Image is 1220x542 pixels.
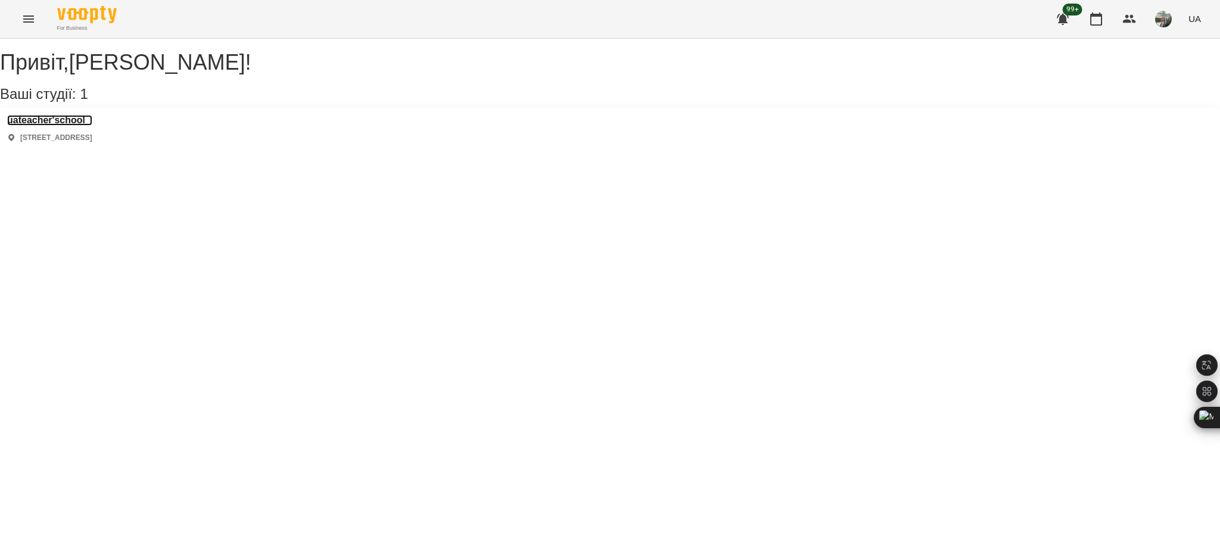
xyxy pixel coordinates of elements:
span: UA [1188,13,1201,25]
img: 3ee4fd3f6459422412234092ea5b7c8e.jpg [1155,11,1172,27]
img: Voopty Logo [57,6,117,23]
span: For Business [57,24,117,32]
p: [STREET_ADDRESS] [20,133,92,143]
a: uateacher'school [7,115,92,126]
span: 1 [80,86,88,102]
button: UA [1184,8,1206,30]
span: 99+ [1063,4,1082,15]
button: Menu [14,5,43,33]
